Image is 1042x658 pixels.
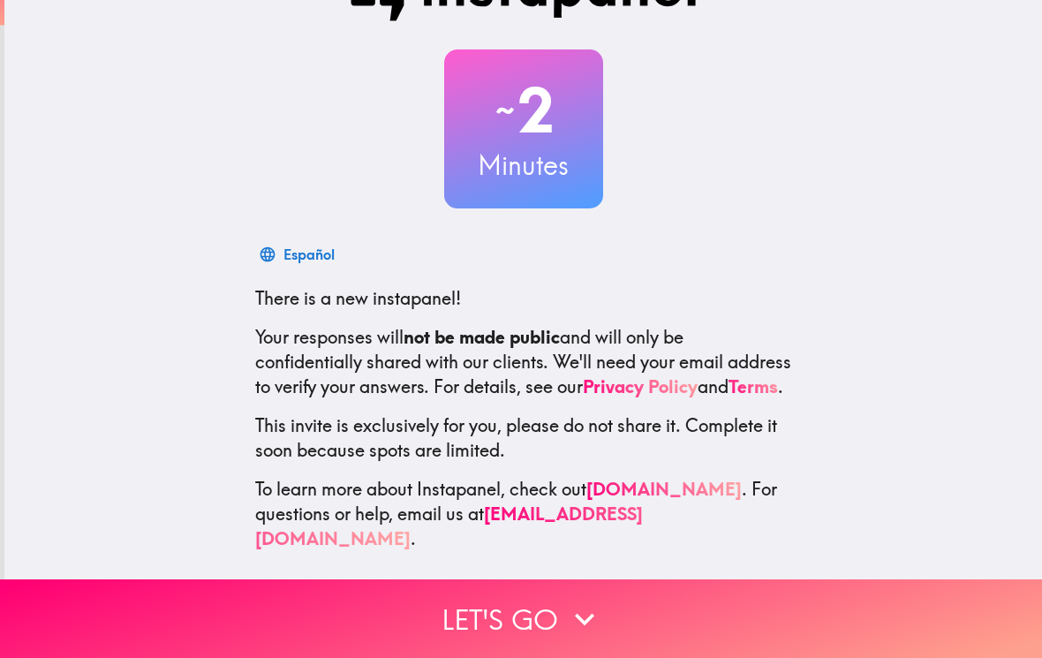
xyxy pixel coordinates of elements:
span: ~ [493,84,517,137]
h3: Minutes [444,147,603,184]
div: Español [283,242,335,267]
b: not be made public [404,326,560,348]
a: [DOMAIN_NAME] [586,478,742,500]
p: Your responses will and will only be confidentially shared with our clients. We'll need your emai... [255,325,792,399]
button: Español [255,237,342,272]
p: To learn more about Instapanel, check out . For questions or help, email us at . [255,477,792,551]
a: [EMAIL_ADDRESS][DOMAIN_NAME] [255,503,643,549]
h2: 2 [444,74,603,147]
a: Terms [729,375,778,397]
span: There is a new instapanel! [255,287,461,309]
p: This invite is exclusively for you, please do not share it. Complete it soon because spots are li... [255,413,792,463]
a: Privacy Policy [583,375,698,397]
